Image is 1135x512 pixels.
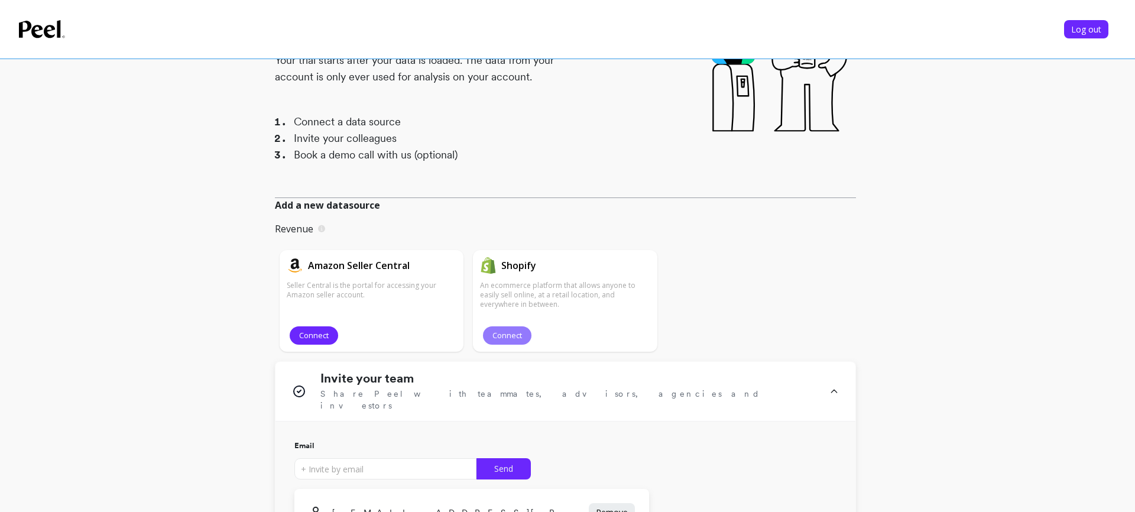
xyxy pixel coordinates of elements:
span: Send [494,463,513,475]
span: Log out [1071,24,1101,35]
span: Share Peel with teammates, advisors, agencies and investors [320,388,815,411]
p: Seller Central is the portal for accessing your Amazon seller account. [287,281,457,300]
p: Your trial starts after your data is loaded. The data from your account is only ever used for ana... [275,52,566,85]
input: + Invite by email [294,458,476,479]
button: Connect [290,326,338,345]
h1: Invite your team [320,371,414,385]
button: Connect [483,326,531,345]
img: api.shopify.svg [480,257,497,274]
li: Invite your colleagues [294,130,566,147]
li: Connect a data source [294,114,566,130]
p: Revenue [275,222,313,236]
li: Book a demo call with us (optional) [294,147,566,163]
button: Send [476,458,531,479]
h1: Shopify [501,258,536,273]
span: Email [294,440,314,451]
span: Connect [299,330,329,341]
button: Log out [1064,20,1108,38]
span: Connect [492,330,522,341]
h1: Amazon Seller Central [308,258,410,273]
span: Add a new datasource [275,198,380,212]
p: An ecommerce platform that allows anyone to easily sell online, at a retail location, and everywh... [480,281,650,309]
img: api.amazon.svg [287,257,303,274]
